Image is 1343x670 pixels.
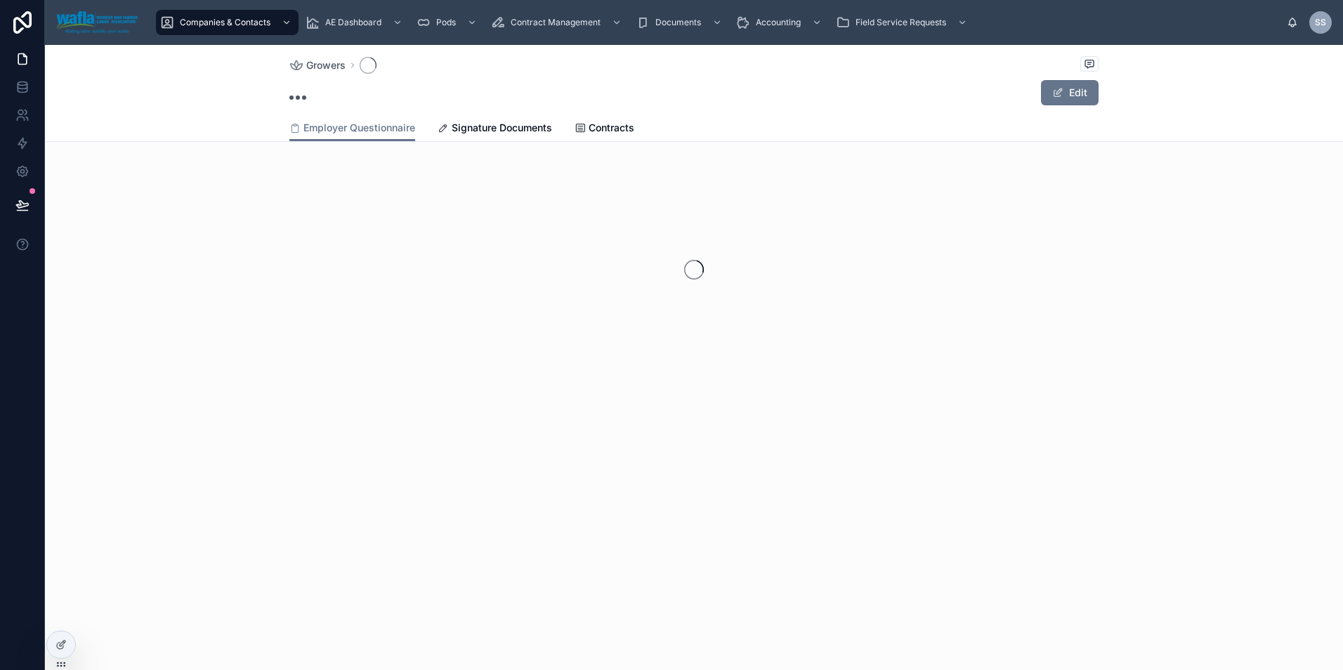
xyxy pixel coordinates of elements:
a: Pods [412,10,484,35]
a: Signature Documents [438,115,552,143]
span: Documents [655,17,701,28]
a: Companies & Contacts [156,10,299,35]
span: Contracts [589,121,634,135]
span: Signature Documents [452,121,552,135]
img: App logo [56,11,138,34]
a: Accounting [732,10,829,35]
a: AE Dashboard [301,10,410,35]
span: Growers [306,58,346,72]
span: Accounting [756,17,801,28]
span: Field Service Requests [856,17,946,28]
a: Employer Questionnaire [289,115,415,142]
span: AE Dashboard [325,17,381,28]
a: Field Service Requests [832,10,974,35]
a: Growers [289,58,346,72]
span: Pods [436,17,456,28]
span: SS [1315,17,1326,28]
a: Documents [631,10,729,35]
button: Edit [1041,80,1099,105]
a: Contract Management [487,10,629,35]
div: scrollable content [149,7,1287,38]
a: Contracts [575,115,634,143]
span: Employer Questionnaire [303,121,415,135]
span: Contract Management [511,17,601,28]
span: Companies & Contacts [180,17,270,28]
